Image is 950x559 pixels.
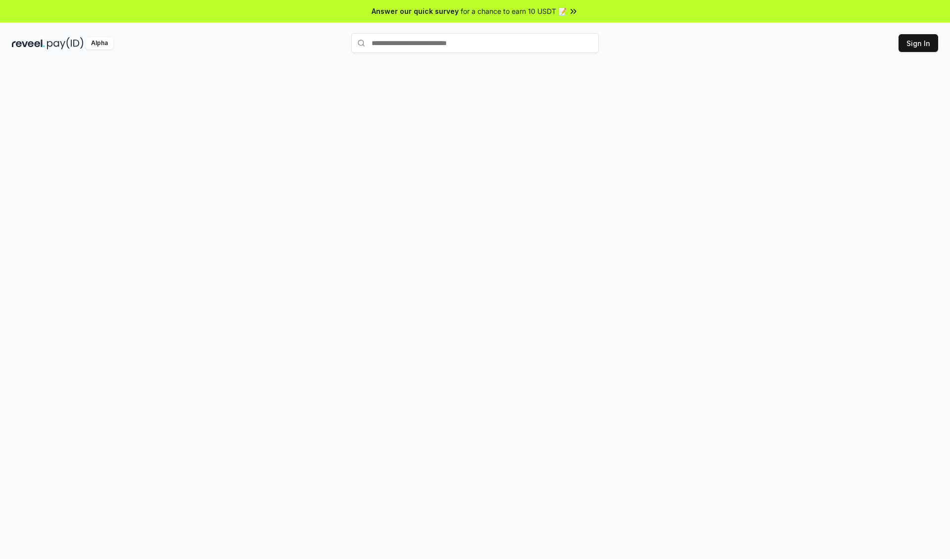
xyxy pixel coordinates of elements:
span: for a chance to earn 10 USDT 📝 [461,6,567,16]
div: Alpha [86,37,113,50]
span: Answer our quick survey [372,6,459,16]
button: Sign In [899,34,938,52]
img: reveel_dark [12,37,45,50]
img: pay_id [47,37,84,50]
